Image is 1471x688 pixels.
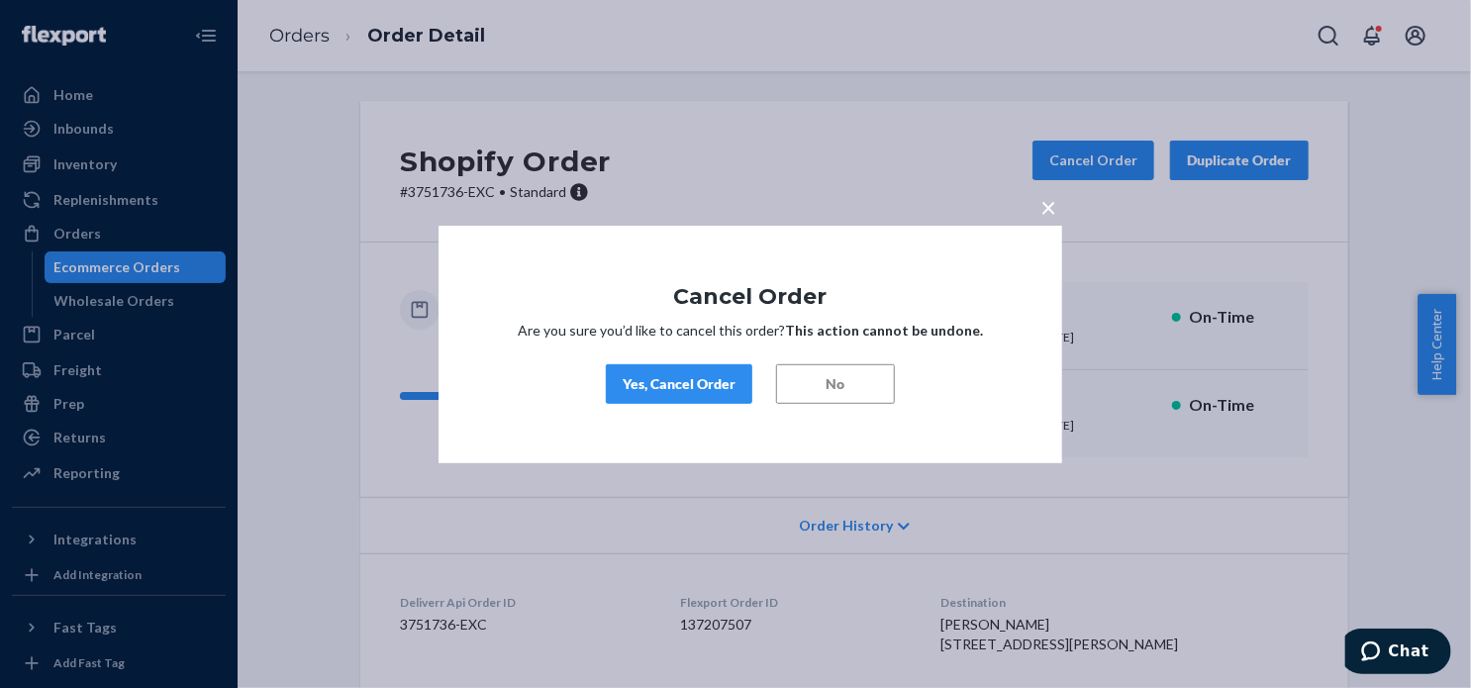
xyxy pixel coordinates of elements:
[1040,189,1056,223] span: ×
[498,321,1003,341] p: Are you sure you’d like to cancel this order?
[785,322,983,339] strong: This action cannot be undone.
[606,364,752,404] button: Yes, Cancel Order
[776,364,895,404] button: No
[1345,629,1451,678] iframe: Opens a widget where you can chat to one of our agents
[623,374,735,394] div: Yes, Cancel Order
[498,284,1003,308] h1: Cancel Order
